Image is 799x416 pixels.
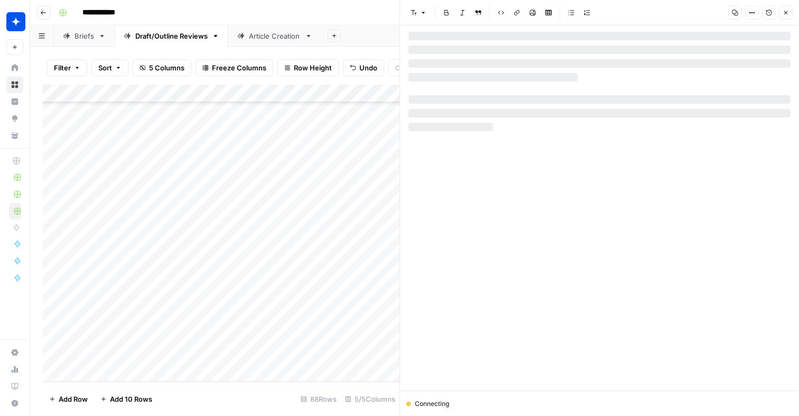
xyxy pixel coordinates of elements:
button: Sort [91,59,128,76]
a: Opportunities [6,110,23,127]
a: Browse [6,76,23,93]
span: 5 Columns [149,62,184,73]
span: Add Row [59,394,88,404]
a: Learning Hub [6,378,23,395]
button: Freeze Columns [196,59,273,76]
button: Workspace: Wiz [6,8,23,35]
a: Settings [6,344,23,361]
span: Undo [359,62,377,73]
span: Sort [98,62,112,73]
div: Article Creation [249,31,301,41]
span: Filter [54,62,71,73]
div: Briefs [75,31,94,41]
a: Your Data [6,127,23,144]
a: Briefs [54,25,115,47]
div: 5/5 Columns [341,391,400,408]
a: Home [6,59,23,76]
div: Connecting [406,399,793,409]
div: 88 Rows [296,391,341,408]
span: Freeze Columns [212,62,266,73]
a: Article Creation [228,25,321,47]
span: Row Height [294,62,332,73]
button: Add 10 Rows [94,391,159,408]
span: Add 10 Rows [110,394,152,404]
div: Draft/Outline Reviews [135,31,208,41]
button: Add Row [43,391,94,408]
button: Row Height [277,59,339,76]
a: Insights [6,93,23,110]
button: Help + Support [6,395,23,412]
a: Usage [6,361,23,378]
button: Filter [47,59,87,76]
a: Draft/Outline Reviews [115,25,228,47]
img: Wiz Logo [6,12,25,31]
button: 5 Columns [133,59,191,76]
button: Undo [343,59,384,76]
